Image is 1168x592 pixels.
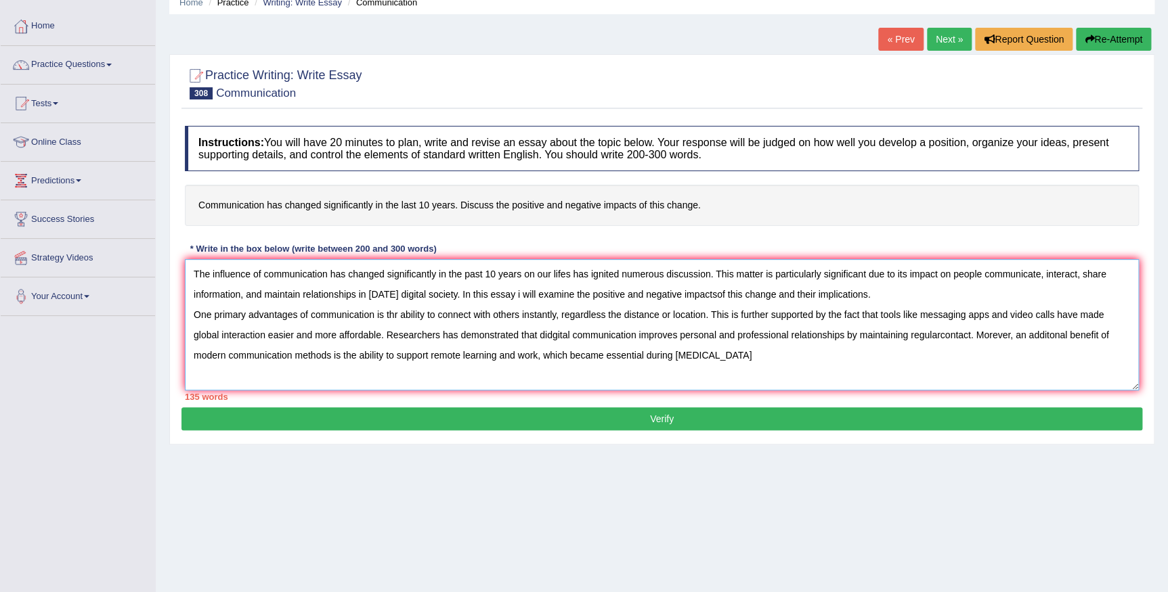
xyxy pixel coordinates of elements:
[185,185,1139,226] h4: Communication has changed significantly in the last 10 years. Discuss the positive and negative i...
[1,200,155,234] a: Success Stories
[185,126,1139,171] h4: You will have 20 minutes to plan, write and revise an essay about the topic below. Your response ...
[1,277,155,311] a: Your Account
[198,137,264,148] b: Instructions:
[1,85,155,118] a: Tests
[1,123,155,157] a: Online Class
[181,407,1142,430] button: Verify
[216,87,296,99] small: Communication
[927,28,972,51] a: Next »
[1,7,155,41] a: Home
[185,243,441,256] div: * Write in the box below (write between 200 and 300 words)
[1,46,155,80] a: Practice Questions
[190,87,213,99] span: 308
[185,390,1139,403] div: 135 words
[878,28,923,51] a: « Prev
[1076,28,1151,51] button: Re-Attempt
[1,239,155,273] a: Strategy Videos
[185,66,362,99] h2: Practice Writing: Write Essay
[1,162,155,196] a: Predictions
[975,28,1073,51] button: Report Question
